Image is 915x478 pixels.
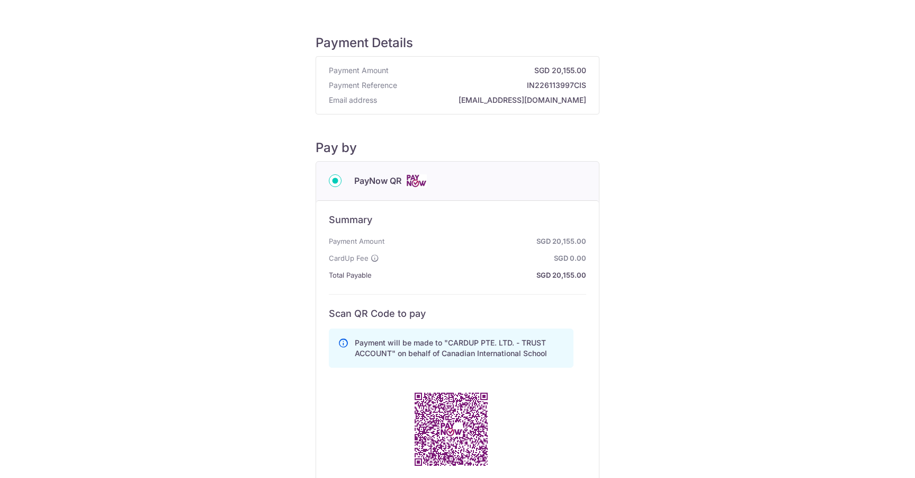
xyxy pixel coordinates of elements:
[383,252,586,264] strong: SGD 0.00
[329,307,586,320] h6: Scan QR Code to pay
[329,269,372,281] span: Total Payable
[355,338,564,359] p: Payment will be made to "CARDUP PTE. LTD. - TRUST ACCOUNT" on behalf of Canadian International Sc...
[376,269,586,281] strong: SGD 20,155.00
[393,65,586,76] strong: SGD 20,155.00
[329,214,586,226] h6: Summary
[401,80,586,91] strong: IN226113997CIS
[381,95,586,105] strong: [EMAIL_ADDRESS][DOMAIN_NAME]
[316,35,599,51] h5: Payment Details
[316,140,599,156] h5: Pay by
[329,80,397,91] span: Payment Reference
[329,235,384,247] span: Payment Amount
[389,235,586,247] strong: SGD 20,155.00
[329,65,389,76] span: Payment Amount
[406,174,427,188] img: Cards logo
[329,252,369,264] span: CardUp Fee
[329,174,586,188] div: PayNow QR Cards logo
[329,95,377,105] span: Email address
[354,174,401,187] span: PayNow QR
[402,380,500,478] img: PayNow QR Code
